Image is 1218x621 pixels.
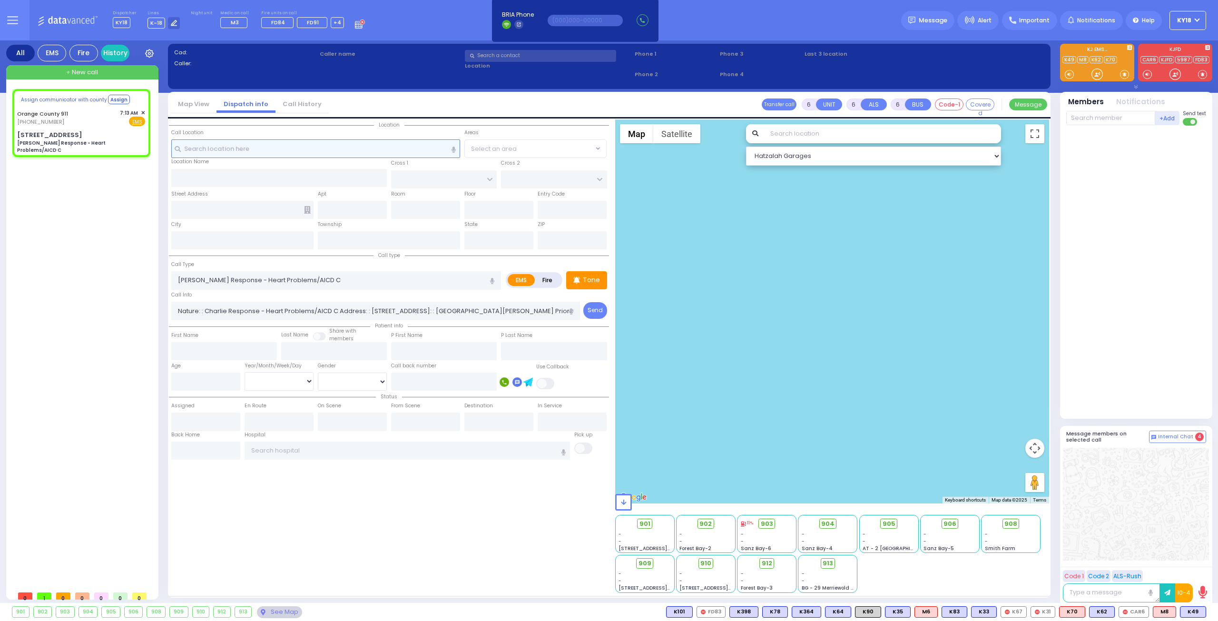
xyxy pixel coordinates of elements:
[17,139,145,154] div: [PERSON_NAME] Response - Heart Problems/AICD C
[741,531,744,538] span: -
[666,606,693,618] div: K101
[639,519,650,529] span: 901
[220,10,250,16] label: Medic on call
[1009,99,1047,110] button: Message
[113,10,137,16] label: Dispatcher
[619,538,621,545] span: -
[919,16,947,25] span: Message
[1142,16,1155,25] span: Help
[914,606,938,618] div: ALS KJ
[101,45,129,61] a: History
[764,124,1002,143] input: Search location
[863,538,865,545] span: -
[102,607,120,617] div: 905
[464,129,479,137] label: Areas
[741,545,771,552] span: Sanz Bay-6
[1089,606,1115,618] div: BLS
[1025,473,1044,492] button: Drag Pegman onto the map to open Street View
[1175,583,1193,602] button: 10-4
[1159,56,1174,63] a: KJFD
[971,606,997,618] div: BLS
[391,159,408,167] label: Cross 1
[548,15,623,26] input: (000)000-00000
[171,431,200,439] label: Back Home
[618,491,649,503] a: Open this area in Google Maps (opens a new window)
[191,10,212,16] label: Night unit
[464,190,476,198] label: Floor
[147,607,165,617] div: 908
[171,190,208,198] label: Street Address
[1138,47,1212,54] label: KJFD
[923,545,954,552] span: Sanz Bay-5
[1149,431,1206,443] button: Internal Chat 4
[821,519,835,529] span: 904
[534,274,561,286] label: Fire
[802,545,833,552] span: Sanz Bay-4
[971,606,997,618] div: K33
[1104,56,1117,63] a: K70
[802,570,805,577] span: -
[17,118,64,126] span: [PHONE_NUMBER]
[1059,606,1085,618] div: K70
[147,10,180,16] label: Lines
[985,538,988,545] span: -
[304,206,311,214] span: Other building occupants
[18,592,32,600] span: 0
[120,109,138,117] span: 7:13 AM
[1158,434,1193,440] span: Internal Chat
[966,99,994,110] button: Covered
[855,606,881,618] div: K90
[391,362,436,370] label: Call back number
[17,130,82,140] div: [STREET_ADDRESS]
[1001,606,1027,618] div: K67
[171,99,216,108] a: Map View
[373,252,405,259] span: Call type
[1077,16,1115,25] span: Notifications
[536,363,569,371] label: Use Callback
[245,362,314,370] div: Year/Month/Week/Day
[261,10,344,16] label: Fire units on call
[257,606,302,618] div: See map
[38,14,101,26] img: Logo
[942,606,967,618] div: K83
[34,607,52,617] div: 902
[638,559,651,568] span: 909
[761,519,773,529] span: 903
[905,99,931,110] button: BUS
[574,431,592,439] label: Pick up
[618,491,649,503] img: Google
[741,520,753,527] div: 11%
[1151,435,1156,440] img: comment-alt.png
[802,538,805,545] span: -
[741,538,744,545] span: -
[914,606,938,618] div: M6
[1180,606,1206,618] div: K49
[464,221,478,228] label: State
[376,393,402,400] span: Status
[635,50,717,58] span: Phone 1
[1060,47,1134,54] label: KJ EMS...
[174,59,316,68] label: Caller:
[885,606,911,618] div: K35
[741,570,744,577] span: -
[1004,519,1017,529] span: 908
[1116,97,1165,108] button: Notifications
[792,606,821,618] div: BLS
[174,49,316,57] label: Cad:
[171,129,204,137] label: Call Location
[370,322,408,329] span: Patient info
[885,606,911,618] div: BLS
[245,431,265,439] label: Hospital
[1068,97,1104,108] button: Members
[318,362,336,370] label: Gender
[231,19,239,26] span: M3
[978,16,992,25] span: Alert
[56,592,70,600] span: 0
[1066,431,1149,443] h5: Message members on selected call
[374,121,404,128] span: Location
[619,531,621,538] span: -
[171,139,461,158] input: Search location here
[1025,439,1044,458] button: Map camera controls
[170,607,188,617] div: 909
[171,332,198,339] label: First Name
